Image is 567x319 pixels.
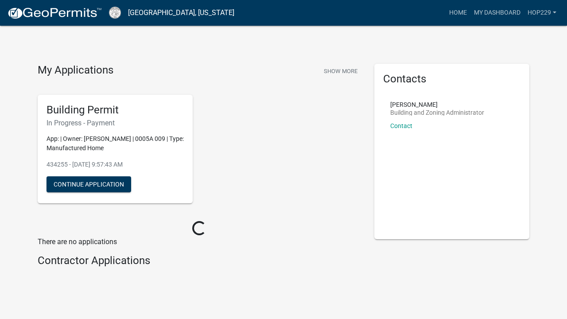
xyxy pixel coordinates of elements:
[390,109,484,116] p: Building and Zoning Administrator
[470,4,524,21] a: My Dashboard
[47,104,184,117] h5: Building Permit
[128,5,234,20] a: [GEOGRAPHIC_DATA], [US_STATE]
[47,160,184,169] p: 434255 - [DATE] 9:57:43 AM
[38,64,113,77] h4: My Applications
[47,134,184,153] p: App: | Owner: [PERSON_NAME] | 0005A 009 | Type: Manufactured Home
[446,4,470,21] a: Home
[320,64,361,78] button: Show More
[524,4,560,21] a: HOP229
[383,73,520,86] h5: Contacts
[47,176,131,192] button: Continue Application
[38,237,361,247] p: There are no applications
[109,7,121,19] img: Cook County, Georgia
[38,254,361,271] wm-workflow-list-section: Contractor Applications
[38,254,361,267] h4: Contractor Applications
[47,119,184,127] h6: In Progress - Payment
[390,101,484,108] p: [PERSON_NAME]
[390,122,412,129] a: Contact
